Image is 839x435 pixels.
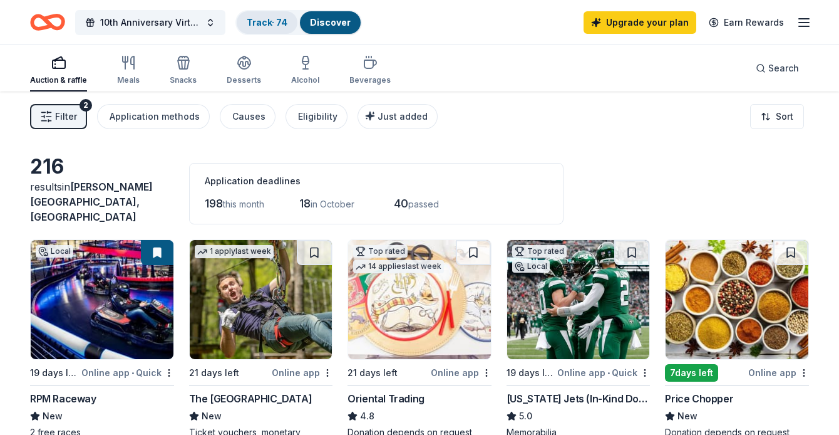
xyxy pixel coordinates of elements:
[607,368,610,378] span: •
[311,199,354,209] span: in October
[81,365,174,380] div: Online app Quick
[30,365,79,380] div: 19 days left
[97,104,210,129] button: Application methods
[507,391,651,406] div: [US_STATE] Jets (In-Kind Donation)
[117,50,140,92] button: Meals
[347,365,398,380] div: 21 days left
[748,365,809,380] div: Online app
[55,109,77,124] span: Filter
[768,61,799,76] span: Search
[30,50,87,92] button: Auction & raffle
[584,11,696,34] a: Upgrade your plan
[557,365,650,380] div: Online app Quick
[80,99,92,112] div: 2
[30,181,153,223] span: in
[310,17,351,28] a: Discover
[227,75,261,85] div: Desserts
[408,199,439,209] span: passed
[227,50,261,92] button: Desserts
[195,245,274,258] div: 1 apply last week
[190,240,332,359] img: Image for The Adventure Park
[202,409,222,424] span: New
[349,75,391,85] div: Beverages
[30,154,174,179] div: 216
[666,240,808,359] img: Image for Price Chopper
[507,365,555,380] div: 19 days left
[30,181,153,223] span: [PERSON_NAME][GEOGRAPHIC_DATA], [GEOGRAPHIC_DATA]
[110,109,200,124] div: Application methods
[347,391,425,406] div: Oriental Trading
[205,174,548,189] div: Application deadlines
[431,365,492,380] div: Online app
[189,391,312,406] div: The [GEOGRAPHIC_DATA]
[299,197,311,210] span: 18
[30,75,87,85] div: Auction & raffle
[170,50,197,92] button: Snacks
[286,104,347,129] button: Eligibility
[235,10,362,35] button: Track· 74Discover
[360,409,374,424] span: 4.8
[205,197,223,210] span: 198
[519,409,532,424] span: 5.0
[291,50,319,92] button: Alcohol
[30,391,96,406] div: RPM Raceway
[117,75,140,85] div: Meals
[43,409,63,424] span: New
[223,199,264,209] span: this month
[30,179,174,224] div: results
[358,104,438,129] button: Just added
[665,391,733,406] div: Price Chopper
[378,111,428,122] span: Just added
[30,104,87,129] button: Filter2
[170,75,197,85] div: Snacks
[298,109,337,124] div: Eligibility
[512,245,567,258] div: Top rated
[30,8,65,37] a: Home
[100,15,200,30] span: 10th Anniversary Virtual Gala
[349,50,391,92] button: Beverages
[353,245,408,258] div: Top rated
[353,260,444,273] div: 14 applies last week
[31,240,173,359] img: Image for RPM Raceway
[665,364,718,382] div: 7 days left
[247,17,287,28] a: Track· 74
[272,365,332,380] div: Online app
[507,240,650,359] img: Image for New York Jets (In-Kind Donation)
[394,197,408,210] span: 40
[746,56,809,81] button: Search
[776,109,793,124] span: Sort
[291,75,319,85] div: Alcohol
[677,409,697,424] span: New
[750,104,804,129] button: Sort
[220,104,275,129] button: Causes
[75,10,225,35] button: 10th Anniversary Virtual Gala
[189,365,239,380] div: 21 days left
[131,368,134,378] span: •
[36,245,73,258] div: Local
[232,109,265,124] div: Causes
[348,240,491,359] img: Image for Oriental Trading
[512,260,550,273] div: Local
[701,11,791,34] a: Earn Rewards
